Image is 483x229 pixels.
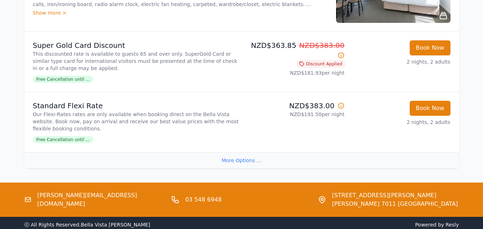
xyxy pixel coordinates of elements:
p: NZD$363.85 [245,40,345,60]
p: NZD$181.93 per night [245,69,345,76]
p: This discounted rate is available to guests 65 and over only. SuperGold Card or similar type card... [33,50,239,72]
a: [PERSON_NAME][EMAIL_ADDRESS][DOMAIN_NAME] [37,191,165,208]
span: Powered by [245,221,459,228]
button: Book Now [410,101,450,116]
span: NZD$383.00 [299,41,345,50]
p: 2 nights, 2 adults [350,58,450,65]
a: Resly [445,222,459,228]
p: Our Flexi-Rates rates are only available when booking direct on the Bella Vista website. Book now... [33,111,239,132]
span: Free Cancellation until ... [33,76,93,83]
p: Standard Flexi Rate [33,101,239,111]
span: [PERSON_NAME] 7011 [GEOGRAPHIC_DATA] [332,200,458,208]
span: Discount Applied [297,60,345,68]
p: 2 nights, 2 adults [350,119,450,126]
div: More Options ... [24,152,459,168]
p: NZD$191.50 per night [245,111,345,118]
span: Free Cancellation until ... [33,136,93,143]
button: Book Now [410,40,450,55]
span: ⓒ All Rights Reserved. Bella Vista [PERSON_NAME] [24,222,151,228]
p: Super Gold Card Discount [33,40,239,50]
p: NZD$383.00 [245,101,345,111]
span: [STREET_ADDRESS][PERSON_NAME] [332,191,458,200]
div: Show more > [33,9,327,16]
a: 03 548 6948 [185,195,222,204]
